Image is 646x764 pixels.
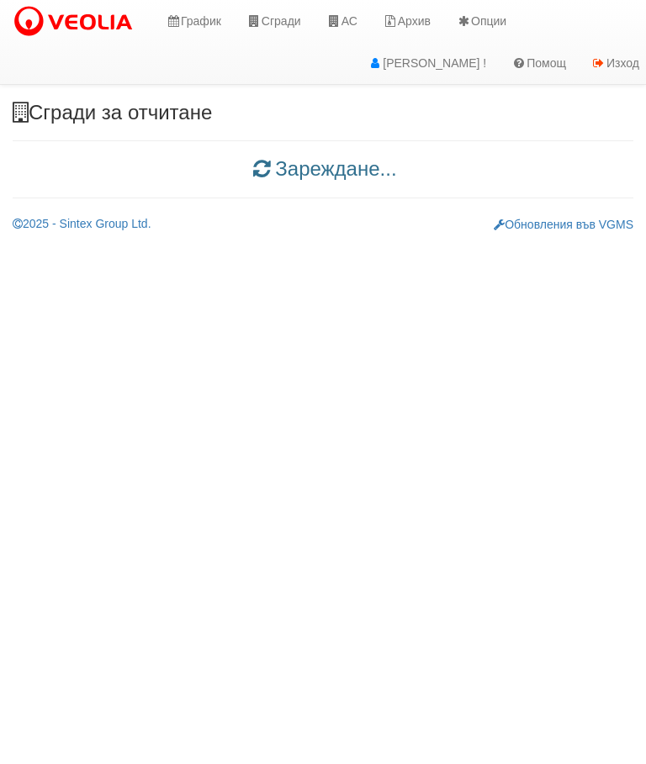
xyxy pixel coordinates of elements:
[13,4,140,40] img: VeoliaLogo.png
[13,158,633,180] h3: Зареждане...
[355,42,499,84] a: [PERSON_NAME] !
[13,217,151,230] a: 2025 - Sintex Group Ltd.
[494,218,633,231] a: Обновления във VGMS
[13,102,633,124] h3: Сгради за отчитане
[499,42,579,84] a: Помощ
